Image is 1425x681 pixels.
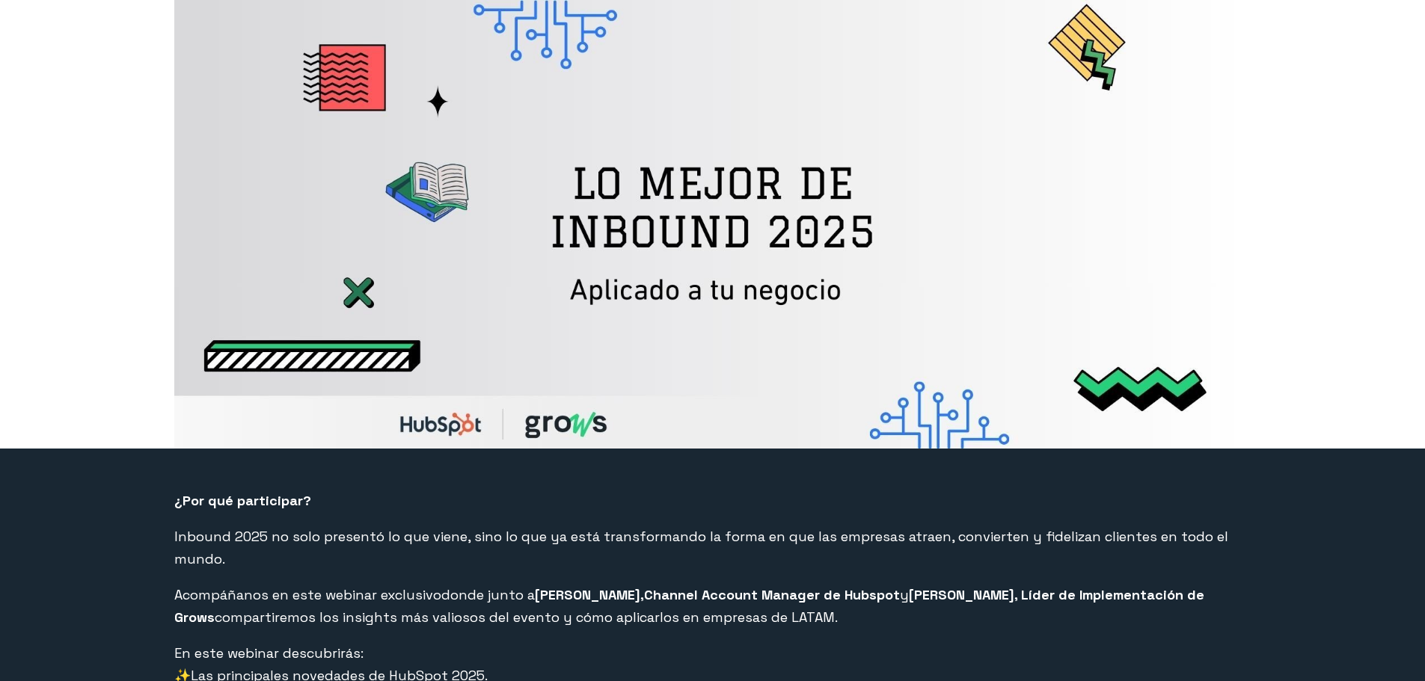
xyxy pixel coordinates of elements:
[174,644,364,662] span: En este webinar descubrirás:
[535,586,644,603] strong: [PERSON_NAME],
[174,586,441,603] span: Acompáñanos en este webinar exclusivo
[174,586,1204,626] span: donde junto a y compartiremos los insights más valiosos del evento y cómo aplicarlos en empresas ...
[644,586,900,603] span: Channel Account Manager de Hubspot
[174,528,1228,567] span: Inbound 2025 no solo presentó lo que viene, sino lo que ya está transformando la forma en que las...
[1350,609,1425,681] iframe: Chat Widget
[174,492,311,509] span: ¿Por qué participar?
